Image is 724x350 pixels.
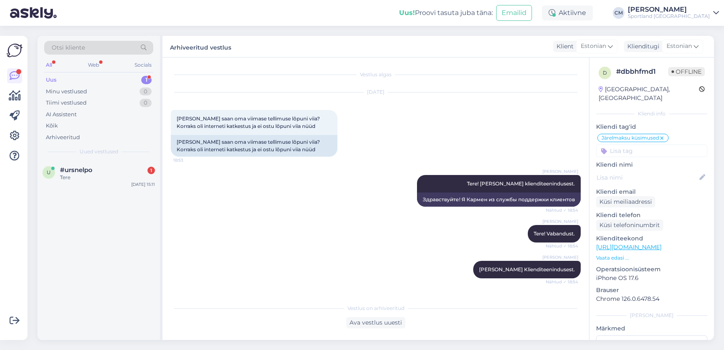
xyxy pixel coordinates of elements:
[546,207,578,213] span: Nähtud ✓ 18:54
[596,324,707,333] p: Märkmed
[347,305,404,312] span: Vestlus on arhiveeritud
[596,254,707,262] p: Vaata edasi ...
[60,174,155,181] div: Tere
[46,76,57,84] div: Uus
[52,43,85,52] span: Otsi kliente
[596,274,707,282] p: iPhone OS 17.6
[46,133,80,142] div: Arhiveeritud
[171,71,581,78] div: Vestlus algas
[542,168,578,175] span: [PERSON_NAME]
[546,243,578,249] span: Nähtud ✓ 18:54
[141,76,152,84] div: 1
[599,85,699,102] div: [GEOGRAPHIC_DATA], [GEOGRAPHIC_DATA]
[467,180,575,187] span: Tere! [PERSON_NAME] klienditeenindusest.
[553,42,574,51] div: Klient
[46,87,87,96] div: Minu vestlused
[147,167,155,174] div: 1
[417,192,581,207] div: Здравствуйте! Я Кармен из службы поддержки клиентов
[46,110,77,119] div: AI Assistent
[667,42,692,51] span: Estonian
[399,9,415,17] b: Uus!
[596,122,707,131] p: Kliendi tag'id
[399,8,493,18] div: Proovi tasuta juba täna:
[596,110,707,117] div: Kliendi info
[596,187,707,196] p: Kliendi email
[86,60,101,70] div: Web
[7,42,22,58] img: Askly Logo
[171,88,581,96] div: [DATE]
[668,67,705,76] span: Offline
[542,5,593,20] div: Aktiivne
[596,243,662,251] a: [URL][DOMAIN_NAME]
[140,87,152,96] div: 0
[613,7,624,19] div: CM
[479,266,575,272] span: [PERSON_NAME] Klienditeenindusest.
[596,312,707,319] div: [PERSON_NAME]
[546,279,578,285] span: Nähtud ✓ 18:54
[581,42,606,51] span: Estonian
[596,265,707,274] p: Operatsioonisüsteem
[534,230,575,237] span: Tere! Vabandust.
[628,6,710,13] div: [PERSON_NAME]
[597,173,698,182] input: Lisa nimi
[624,42,659,51] div: Klienditugi
[596,234,707,243] p: Klienditeekond
[46,122,58,130] div: Kõik
[496,5,532,21] button: Emailid
[80,148,118,155] span: Uued vestlused
[596,286,707,295] p: Brauser
[133,60,153,70] div: Socials
[140,99,152,107] div: 0
[177,115,321,129] span: [PERSON_NAME] saan oma viimase tellimuse lõpuni viia? Korraks oli interneti katkestus ja ei ostu ...
[542,254,578,260] span: [PERSON_NAME]
[542,218,578,225] span: [PERSON_NAME]
[616,67,668,77] div: # dbbhfmd1
[602,135,659,140] span: Järelmaksu küsimused
[170,41,231,52] label: Arhiveeritud vestlus
[60,166,92,174] span: #ursnelpo
[596,220,663,231] div: Küsi telefoninumbrit
[47,169,51,175] span: u
[46,99,87,107] div: Tiimi vestlused
[131,181,155,187] div: [DATE] 15:11
[596,145,707,157] input: Lisa tag
[628,6,719,20] a: [PERSON_NAME]Sportland [GEOGRAPHIC_DATA]
[596,295,707,303] p: Chrome 126.0.6478.54
[44,60,54,70] div: All
[596,196,655,207] div: Küsi meiliaadressi
[346,317,405,328] div: Ava vestlus uuesti
[171,135,337,157] div: [PERSON_NAME] saan oma viimase tellimuse lõpuni viia? Korraks oli interneti katkestus ja ei ostu ...
[628,13,710,20] div: Sportland [GEOGRAPHIC_DATA]
[603,70,607,76] span: d
[596,211,707,220] p: Kliendi telefon
[596,160,707,169] p: Kliendi nimi
[173,157,205,163] span: 18:53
